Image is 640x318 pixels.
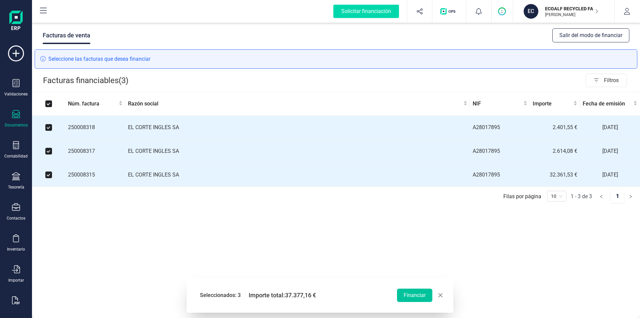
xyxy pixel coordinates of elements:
[249,291,316,300] span: Importe total:
[583,100,632,108] span: Fecha de emisión
[595,190,608,200] li: Página anterior
[5,122,28,128] div: Documentos
[325,1,407,22] button: Solicitar financiación
[4,91,28,97] div: Validaciones
[545,5,598,12] p: ECOALF RECYCLED FABRICS SL
[530,116,580,139] td: 2.401,55 €
[470,139,530,163] td: A28017895
[333,5,399,18] div: Solicitar financiación
[35,49,637,69] div: Seleccione las facturas que desea financiar
[470,163,530,187] td: A28017895
[43,27,90,44] div: Facturas de venta
[503,193,541,200] div: Filas por página
[8,278,24,283] div: Importar
[200,291,241,299] span: Seleccionados: 3
[595,190,608,203] button: left
[551,191,562,201] span: 10
[285,292,316,299] span: 37.377,16 €
[65,139,125,163] td: 250008317
[128,100,462,108] span: Razón social
[611,190,624,203] a: 1
[4,153,28,159] div: Contabilidad
[397,289,432,302] button: Financiar
[7,216,25,221] div: Contactos
[521,1,606,22] button: ECECOALF RECYCLED FABRICS SL[PERSON_NAME]
[436,1,462,22] button: Logo de OPS
[524,4,538,19] div: EC
[580,163,640,187] td: [DATE]
[530,139,580,163] td: 2.614,08 €
[547,191,566,202] div: 页码
[7,247,25,252] div: Inventario
[65,116,125,139] td: 250008318
[125,139,470,163] td: EL CORTE INGLES SA
[571,193,592,200] div: 1 - 3 de 3
[624,190,637,200] li: Página siguiente
[624,190,637,203] button: right
[629,195,633,199] span: right
[470,116,530,139] td: A28017895
[586,74,627,87] button: Filtros
[125,116,470,139] td: EL CORTE INGLES SA
[43,74,128,87] p: Facturas financiables ( 3 )
[604,74,627,87] span: Filtros
[65,163,125,187] td: 250008315
[580,139,640,163] td: [DATE]
[125,163,470,187] td: EL CORTE INGLES SA
[533,100,572,108] span: Importe
[530,163,580,187] td: 32.361,53 €
[440,8,458,15] img: Logo de OPS
[580,116,640,139] td: [DATE]
[8,185,24,190] div: Tesorería
[473,100,522,108] span: NIF
[545,12,598,17] p: [PERSON_NAME]
[68,100,117,108] span: Núm. factura
[552,28,629,42] button: Salir del modo de financiar
[9,11,23,32] img: Logo Finanedi
[599,195,603,199] span: left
